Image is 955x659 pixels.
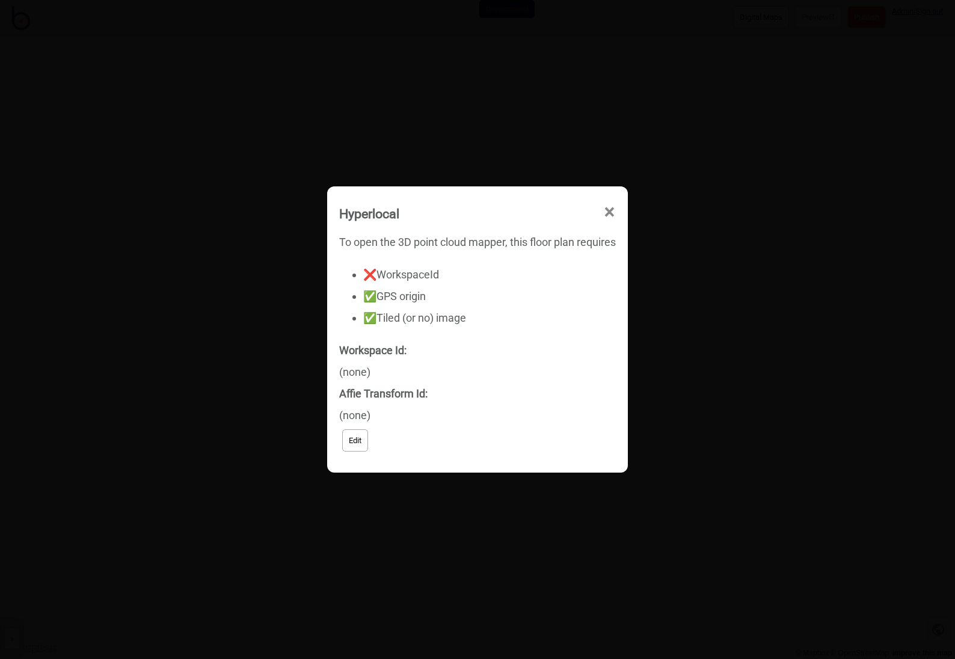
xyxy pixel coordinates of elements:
[339,231,616,329] div: To open the 3D point cloud mapper, this floor plan requires
[339,344,407,357] strong: Workspace Id:
[339,383,616,426] div: (none)
[342,429,368,452] button: Edit
[603,192,616,232] span: ×
[363,264,616,286] li: ❌ WorkspaceId
[339,340,616,383] div: (none)
[363,286,616,307] li: ✅ GPS origin
[339,201,399,227] div: Hyperlocal
[339,387,428,400] strong: Affie Transform Id:
[363,307,616,329] li: ✅ Tiled (or no) image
